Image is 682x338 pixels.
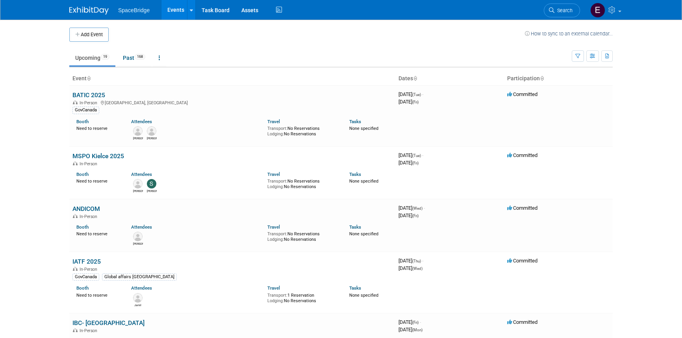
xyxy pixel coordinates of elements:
img: Stella Gelerman [147,179,156,188]
div: No Reservations No Reservations [267,177,337,189]
span: Lodging: [267,184,284,189]
a: Booth [76,285,89,291]
div: GovCanada [72,273,99,281]
img: In-Person Event [73,161,78,165]
span: [DATE] [398,327,423,332]
span: [DATE] [398,258,423,264]
a: Booth [76,224,89,230]
span: (Tue) [412,153,421,158]
span: Committed [507,258,537,264]
span: (Fri) [412,214,419,218]
span: (Wed) [412,206,423,211]
a: Attendees [131,119,152,124]
div: No Reservations No Reservations [267,124,337,137]
div: David Gelerman [133,188,143,193]
span: - [420,319,421,325]
img: Jamil Joseph [133,293,143,303]
span: None specified [349,293,378,298]
div: Global affairs [GEOGRAPHIC_DATA] [102,273,177,281]
div: Gonzalez Juan Carlos [133,241,143,246]
a: IATF 2025 [72,258,101,265]
span: (Tue) [412,92,421,97]
a: Attendees [131,285,152,291]
div: Need to reserve [76,177,119,184]
span: 168 [135,54,145,60]
a: Travel [267,119,280,124]
div: Victor Yeung [147,136,157,140]
a: Tasks [349,172,361,177]
a: Travel [267,285,280,291]
span: (Mon) [412,328,423,332]
a: Search [544,4,580,17]
a: Tasks [349,285,361,291]
span: In-Person [80,214,100,219]
a: Tasks [349,224,361,230]
span: [DATE] [398,319,421,325]
a: Upcoming19 [69,50,115,65]
div: Raj Malik [133,136,143,140]
a: Tasks [349,119,361,124]
div: Need to reserve [76,124,119,131]
a: Past168 [117,50,151,65]
img: ExhibitDay [69,7,109,15]
span: Transport: [267,231,287,236]
span: In-Person [80,328,100,333]
img: In-Person Event [73,267,78,271]
a: Sort by Event Name [87,75,91,81]
a: Sort by Start Date [413,75,417,81]
span: None specified [349,126,378,131]
span: [DATE] [398,160,419,166]
span: 19 [101,54,109,60]
span: None specified [349,231,378,236]
a: Travel [267,172,280,177]
span: Transport: [267,126,287,131]
img: David Gelerman [133,179,143,188]
th: Participation [504,72,613,85]
a: Travel [267,224,280,230]
span: In-Person [80,100,100,105]
a: Booth [76,119,89,124]
span: [DATE] [398,265,423,271]
span: Lodging: [267,131,284,137]
span: Lodging: [267,237,284,242]
span: [DATE] [398,99,419,105]
div: GovCanada [72,107,99,114]
th: Event [69,72,395,85]
span: - [422,258,423,264]
img: In-Person Event [73,100,78,104]
a: ANDICOM [72,205,100,212]
th: Dates [395,72,504,85]
span: None specified [349,179,378,184]
span: Transport: [267,179,287,184]
img: Gonzalez Juan Carlos [133,232,143,241]
span: (Fri) [412,320,419,325]
span: Transport: [267,293,287,298]
span: Search [554,7,573,13]
span: Committed [507,319,537,325]
span: Committed [507,152,537,158]
img: In-Person Event [73,328,78,332]
span: [DATE] [398,91,423,97]
a: Attendees [131,224,152,230]
span: SpaceBridge [118,7,150,13]
span: (Fri) [412,161,419,165]
span: - [422,91,423,97]
span: (Wed) [412,266,423,271]
div: Jamil Joseph [133,303,143,307]
div: 1 Reservation No Reservations [267,291,337,303]
a: How to sync to an external calendar... [525,31,613,37]
span: Committed [507,91,537,97]
span: - [424,205,425,211]
a: Attendees [131,172,152,177]
img: In-Person Event [73,214,78,218]
span: (Fri) [412,100,419,104]
div: Stella Gelerman [147,188,157,193]
span: [DATE] [398,152,423,158]
div: [GEOGRAPHIC_DATA], [GEOGRAPHIC_DATA] [72,99,392,105]
button: Add Event [69,28,109,42]
div: Need to reserve [76,291,119,298]
a: MSPO Kielce 2025 [72,152,124,160]
span: [DATE] [398,212,419,218]
span: Lodging: [267,298,284,303]
img: Elizabeth Gelerman [590,3,605,18]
